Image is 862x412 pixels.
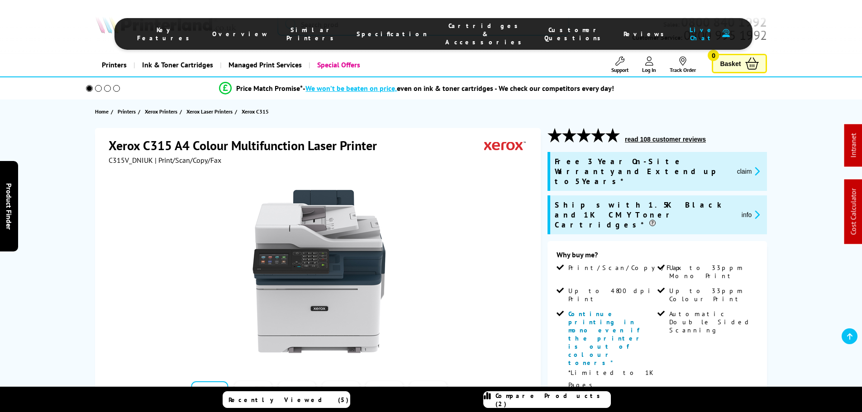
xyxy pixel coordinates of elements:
a: Printers [118,107,138,116]
a: Home [95,107,111,116]
a: Special Offers [309,53,367,76]
img: Xerox C315 [230,183,408,360]
a: Cost Calculator [849,189,858,235]
span: Overview [212,30,268,38]
span: | Print/Scan/Copy/Fax [155,156,221,165]
span: Xerox C315 [242,108,269,115]
span: Continue printing in mono even if the printer is out of colour toners* [568,310,644,367]
a: Basket 0 [712,54,767,73]
span: Key Features [137,26,194,42]
span: 0 [708,50,719,61]
span: Print/Scan/Copy/Fax [568,264,685,272]
span: Xerox Laser Printers [186,107,233,116]
button: read 108 customer reviews [622,135,709,143]
span: Automatic Double Sided Scanning [669,310,756,334]
a: Compare Products (2) [483,391,611,408]
span: Cartridges & Accessories [445,22,526,46]
span: Specification [357,30,427,38]
span: Reviews [624,30,669,38]
span: Up to 33ppm Mono Print [669,264,756,280]
a: Printers [95,53,133,76]
span: Printers [118,107,136,116]
span: Log In [642,66,656,73]
span: Free 3 Year On-Site Warranty and Extend up to 5 Years* [555,156,730,186]
a: Xerox Laser Printers [186,107,235,116]
a: Recently Viewed (5) [223,391,350,408]
div: - even on ink & toner cartridges - We check our competitors every day! [303,84,614,93]
span: Similar Printers [286,26,338,42]
span: Home [95,107,109,116]
div: Why buy me? [557,250,758,264]
a: Ink & Toner Cartridges [133,53,220,76]
li: modal_Promise [74,81,760,96]
span: Ships with 1.5K Black and 1K CMY Toner Cartridges* [555,200,734,230]
span: Basket [720,57,741,70]
span: Customer Questions [544,26,605,42]
span: Compare Products (2) [495,392,610,408]
img: user-headset-duotone.svg [722,29,730,38]
button: promo-description [739,209,763,220]
span: C315V_DNIUK [109,156,153,165]
a: Xerox Printers [145,107,180,116]
a: Support [611,57,629,73]
span: We won’t be beaten on price, [305,84,397,93]
span: Up to 33ppm Colour Print [669,287,756,303]
a: Managed Print Services [220,53,309,76]
img: Xerox [484,137,526,154]
span: Xerox Printers [145,107,177,116]
span: Product Finder [5,183,14,229]
span: Ink & Toner Cartridges [142,53,213,76]
span: Live Chat [687,26,718,42]
span: Support [611,66,629,73]
span: Price Match Promise* [236,84,303,93]
span: Recently Viewed (5) [229,396,349,404]
p: *Limited to 1K Pages [568,367,655,391]
span: Up to 4800 dpi Print [568,287,655,303]
button: promo-description [734,166,763,176]
h1: Xerox C315 A4 Colour Multifunction Laser Printer [109,137,386,154]
a: Log In [642,57,656,73]
a: Track Order [670,57,696,73]
a: Intranet [849,133,858,158]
